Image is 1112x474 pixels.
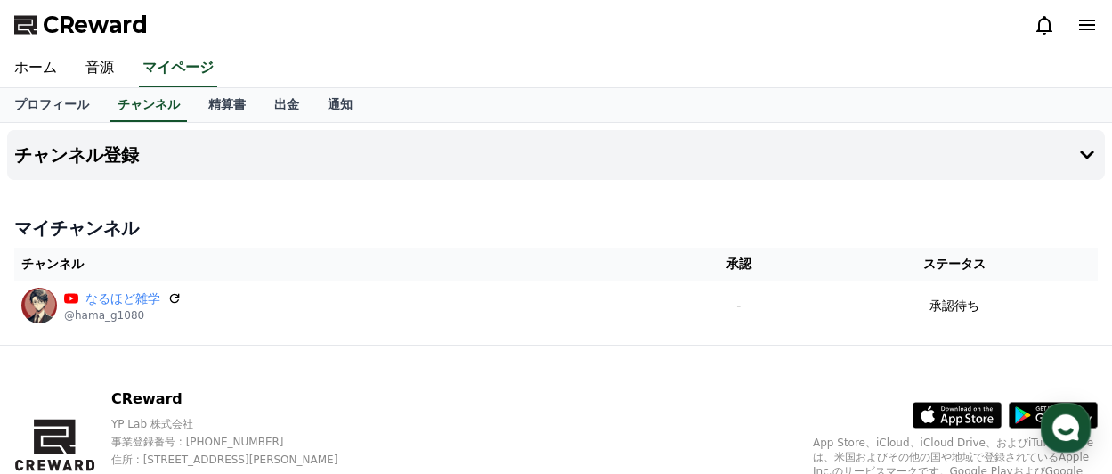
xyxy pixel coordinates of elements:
[111,417,369,431] p: YP Lab 株式会社
[21,288,57,323] img: なるほど雑学
[14,11,148,39] a: CReward
[111,453,369,467] p: 住所 : [STREET_ADDRESS][PERSON_NAME]
[14,145,139,165] h4: チャンネル登録
[71,50,128,87] a: 音源
[111,388,369,410] p: CReward
[43,11,148,39] span: CReward
[194,88,260,122] a: 精算書
[7,130,1105,180] button: チャンネル登録
[111,435,369,449] p: 事業登録番号 : [PHONE_NUMBER]
[110,88,187,122] a: チャンネル
[929,297,979,315] p: 承認待ち
[313,88,367,122] a: 通知
[812,248,1098,281] th: ステータス
[666,248,812,281] th: 承認
[14,216,1098,241] h4: マイチャンネル
[85,290,160,308] a: なるほど雑学
[260,88,313,122] a: 出金
[14,248,666,281] th: チャンネル
[64,308,182,323] p: @hama_g1080
[139,50,217,87] a: マイページ
[673,297,805,315] p: -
